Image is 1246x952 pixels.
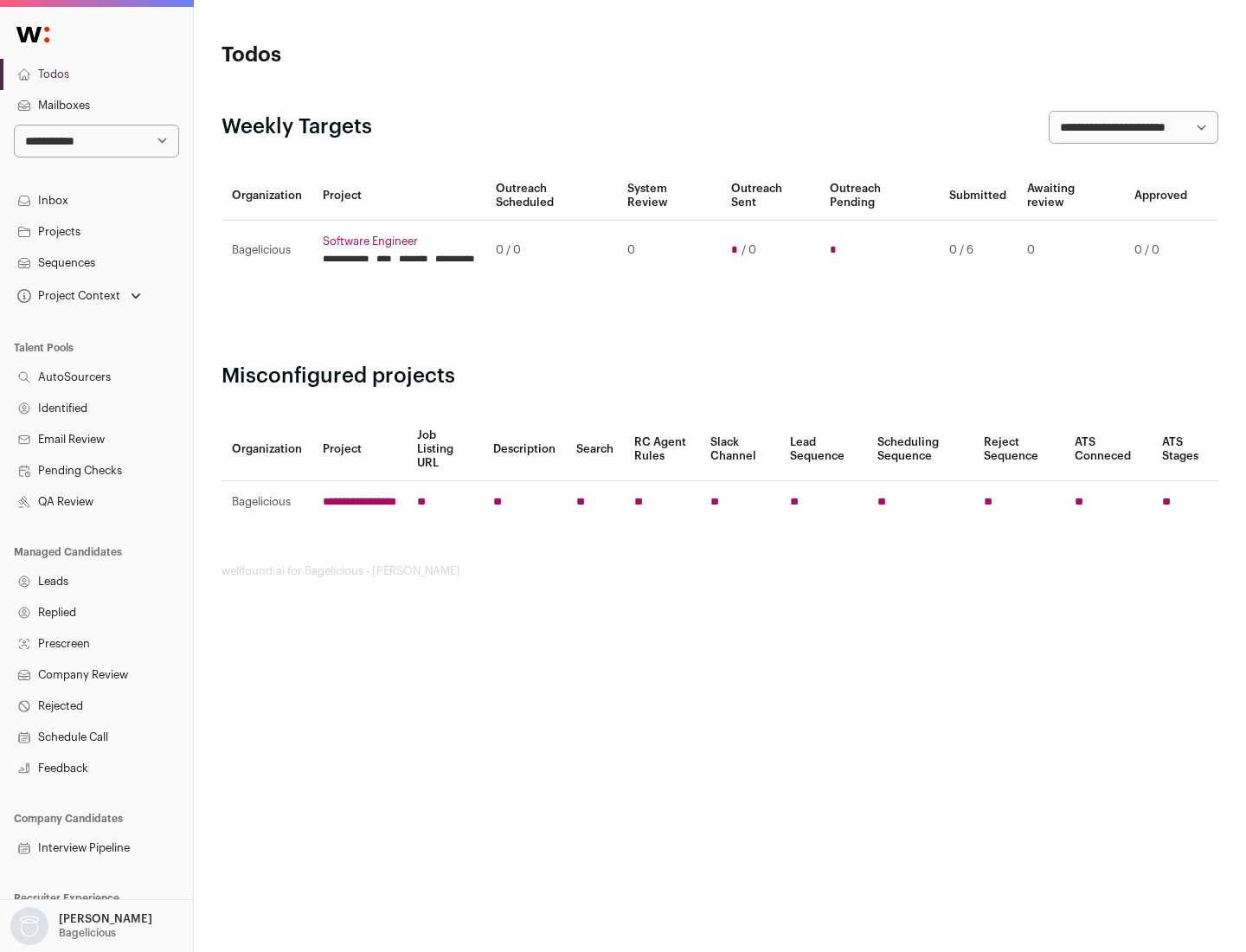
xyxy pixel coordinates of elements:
img: nopic.png [10,907,48,945]
div: Project Context [14,289,120,303]
td: 0 / 6 [939,221,1017,280]
th: Organization [222,418,312,481]
th: Approved [1124,171,1198,221]
th: System Review [617,171,720,221]
img: Wellfound [7,17,59,52]
td: Bagelicious [222,221,312,280]
footer: wellfound:ai for Bagelicious - [PERSON_NAME] [222,564,1218,578]
th: Organization [222,171,312,221]
th: Project [312,171,485,221]
td: Bagelicious [222,481,312,524]
th: Scheduling Sequence [867,418,973,481]
th: Project [312,418,407,481]
th: Description [483,418,566,481]
th: Outreach Scheduled [485,171,617,221]
button: Open dropdown [14,284,145,308]
th: Outreach Pending [819,171,938,221]
h2: Weekly Targets [222,113,372,141]
a: Software Engineer [323,235,475,248]
h2: Misconfigured projects [222,363,1218,390]
p: Bagelicious [59,926,116,940]
th: RC Agent Rules [624,418,699,481]
th: ATS Stages [1152,418,1218,481]
td: 0 [617,221,720,280]
th: Outreach Sent [721,171,820,221]
th: Awaiting review [1017,171,1124,221]
p: [PERSON_NAME] [59,912,152,926]
th: Submitted [939,171,1017,221]
th: ATS Conneced [1064,418,1151,481]
button: Open dropdown [7,907,156,945]
th: Slack Channel [700,418,780,481]
td: 0 / 0 [485,221,617,280]
td: 0 [1017,221,1124,280]
th: Job Listing URL [407,418,483,481]
h1: Todos [222,42,554,69]
th: Reject Sequence [973,418,1065,481]
th: Search [566,418,624,481]
th: Lead Sequence [780,418,867,481]
span: / 0 [742,243,756,257]
td: 0 / 0 [1124,221,1198,280]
